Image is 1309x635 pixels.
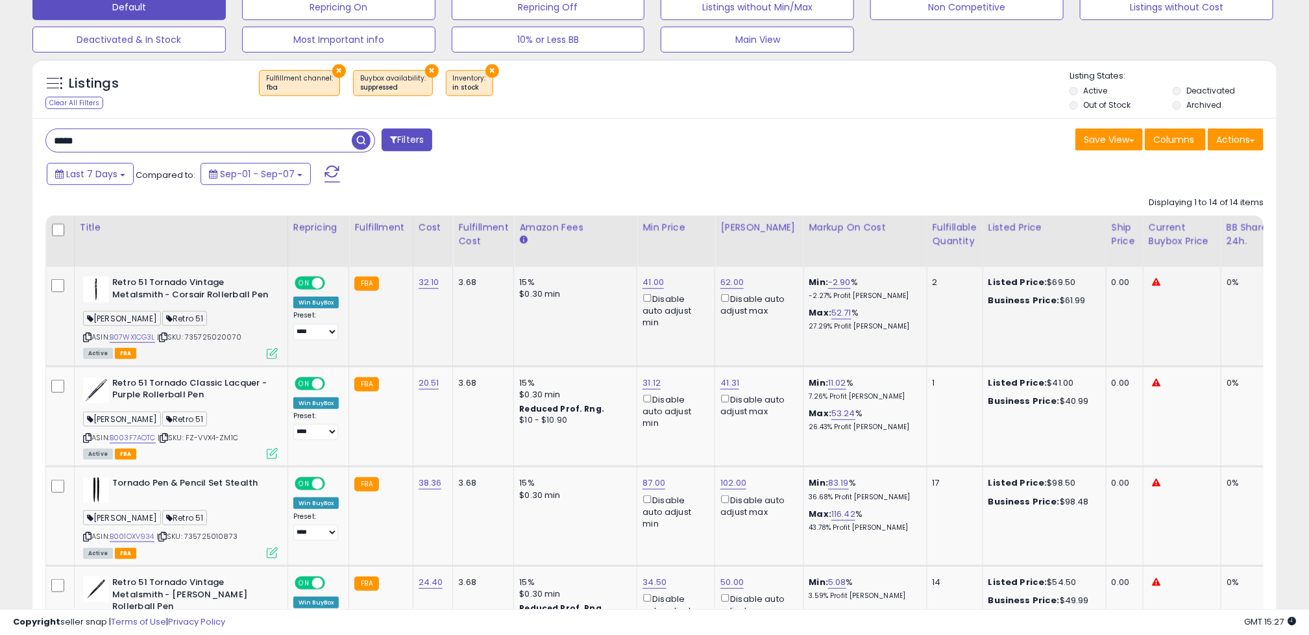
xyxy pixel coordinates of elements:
div: Listed Price [988,221,1101,234]
a: 34.50 [642,576,667,589]
span: [PERSON_NAME] [83,311,161,326]
span: FBA [115,449,137,460]
div: Win BuyBox [293,497,339,509]
b: Listed Price: [988,477,1047,489]
div: Disable auto adjust min [642,392,705,429]
span: 2025-09-15 15:27 GMT [1244,616,1296,628]
div: BB Share 24h. [1227,221,1274,248]
span: Compared to: [136,169,195,181]
b: Retro 51 Tornado Classic Lacquer - Purple Rollerball Pen [112,377,270,405]
div: Disable auto adjust min [642,591,705,629]
div: 1 [933,377,973,389]
span: ON [296,278,312,289]
b: Business Price: [988,395,1060,407]
div: % [809,508,917,532]
b: Max: [809,407,832,419]
div: % [809,377,917,401]
p: 43.78% Profit [PERSON_NAME] [809,523,917,532]
p: 36.68% Profit [PERSON_NAME] [809,493,917,502]
div: $0.30 min [519,288,627,300]
small: FBA [354,277,378,291]
div: 0% [1227,477,1269,489]
div: Disable auto adjust max [720,493,793,518]
div: $61.99 [988,295,1096,306]
div: [PERSON_NAME] [720,221,798,234]
span: Columns [1153,133,1194,146]
a: 102.00 [720,477,746,490]
button: Most Important info [242,27,435,53]
span: FBA [115,348,137,359]
span: All listings currently available for purchase on Amazon [83,449,113,460]
p: Listing States: [1070,70,1277,82]
div: % [809,477,917,501]
label: Deactivated [1186,85,1235,96]
button: Filters [382,129,432,151]
button: Columns [1145,129,1206,151]
span: All listings currently available for purchase on Amazon [83,348,113,359]
button: Sep-01 - Sep-07 [201,163,311,185]
a: -2.90 [828,276,851,289]
a: 83.19 [828,477,849,490]
div: % [809,307,917,331]
div: Fulfillable Quantity [933,221,977,248]
p: 27.29% Profit [PERSON_NAME] [809,322,917,331]
div: Ship Price [1112,221,1138,248]
button: Main View [661,27,854,53]
small: Amazon Fees. [519,234,527,246]
div: $54.50 [988,577,1096,588]
span: Fulfillment channel : [266,73,333,93]
span: ON [296,378,312,389]
div: 0% [1227,277,1269,288]
b: Min: [809,377,829,389]
b: Min: [809,576,829,588]
span: Sep-01 - Sep-07 [220,168,295,181]
div: Title [80,221,282,234]
div: $0.30 min [519,588,627,600]
button: Deactivated & In Stock [32,27,226,53]
a: 52.71 [831,306,851,319]
b: Min: [809,276,829,288]
div: Preset: [293,512,339,541]
a: B07WX1CG3L [110,332,155,343]
b: Listed Price: [988,276,1047,288]
div: 14 [933,577,973,588]
div: Repricing [293,221,344,234]
a: 11.02 [828,377,846,390]
button: × [332,64,346,78]
div: Preset: [293,412,339,440]
div: ASIN: [83,277,278,358]
div: $98.48 [988,496,1096,508]
b: Min: [809,477,829,489]
a: B003F7AOTC [110,432,156,443]
a: 116.42 [831,508,855,521]
span: OFF [323,278,344,289]
div: % [809,277,917,301]
label: Out of Stock [1083,99,1131,110]
p: -2.27% Profit [PERSON_NAME] [809,292,917,301]
div: $49.99 [988,595,1096,606]
div: $0.30 min [519,490,627,501]
div: 3.68 [458,577,504,588]
h5: Listings [69,75,119,93]
span: ON [296,479,312,490]
button: Save View [1075,129,1143,151]
div: Win BuyBox [293,597,339,608]
div: Disable auto adjust min [642,493,705,530]
span: Retro 51 [162,311,207,326]
span: Retro 51 [162,510,207,525]
a: Terms of Use [111,616,166,628]
div: 0.00 [1112,477,1133,489]
div: 0% [1227,577,1269,588]
div: 3.68 [458,277,504,288]
span: FBA [115,548,137,559]
strong: Copyright [13,616,60,628]
a: 87.00 [642,477,665,490]
div: 15% [519,577,627,588]
button: × [425,64,439,78]
b: Business Price: [988,495,1060,508]
div: $98.50 [988,477,1096,489]
img: 31nUVhID+rL._SL40_.jpg [83,577,109,603]
div: 15% [519,377,627,389]
div: 0.00 [1112,577,1133,588]
a: 32.10 [419,276,439,289]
